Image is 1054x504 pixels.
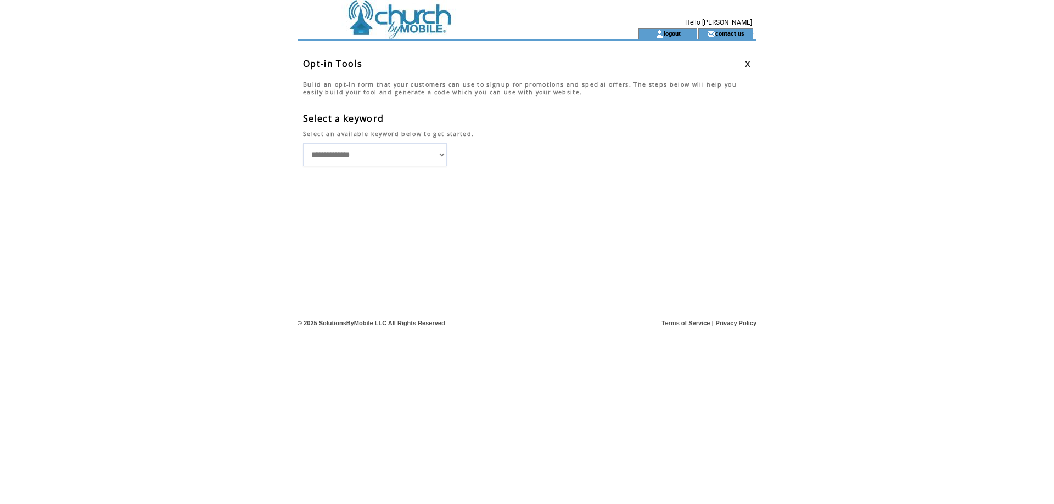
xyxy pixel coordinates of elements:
[707,30,715,38] img: contact_us_icon.gif
[685,19,752,26] span: Hello [PERSON_NAME]
[303,112,384,124] span: Select a keyword
[303,58,362,70] span: Opt-in Tools
[303,81,737,96] span: Build an opt-in form that your customers can use to signup for promotions and special offers. The...
[712,320,714,326] span: |
[715,320,756,326] a: Privacy Policy
[303,130,474,138] span: Select an available keyword below to get started.
[715,30,744,37] a: contact us
[298,320,445,326] span: © 2025 SolutionsByMobile LLC All Rights Reserved
[664,30,681,37] a: logout
[662,320,710,326] a: Terms of Service
[655,30,664,38] img: account_icon.gif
